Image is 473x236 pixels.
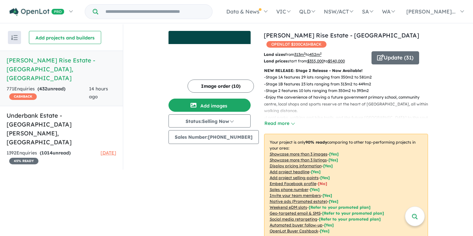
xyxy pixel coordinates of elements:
h5: [PERSON_NAME] Rise Estate - [GEOGRAPHIC_DATA] , [GEOGRAPHIC_DATA] [7,56,116,83]
span: [Refer to your promoted plan] [322,211,384,216]
u: Geo-targeted email & SMS [270,211,321,216]
span: [ Yes ] [310,187,320,192]
p: - Stage 1A features 29 lots ranging from 350m2 to 581m2 [264,74,433,81]
span: 432 [39,86,47,92]
u: Embed Facebook profile [270,181,316,186]
span: [ Yes ] [329,152,339,156]
input: Try estate name, suburb, builder or developer [100,5,211,19]
u: 313 m [294,52,305,57]
button: Status:Selling Now [169,114,251,128]
span: [ Yes ] [328,157,338,162]
span: CASHBACK [9,93,37,100]
button: Read more [264,120,295,127]
u: $ 355,000 [307,59,324,63]
sup: 2 [304,52,305,55]
span: to [305,52,322,57]
button: Sales Number:[PHONE_NUMBER] [169,130,259,144]
u: Social media retargeting [270,217,317,222]
span: [Refer to your promoted plan] [309,205,371,210]
span: to [324,59,345,63]
b: Land sizes [264,52,285,57]
u: $ 540,000 [328,59,345,63]
b: 90 % ready [305,140,327,145]
u: Showcase more than 3 images [270,152,327,156]
sup: 2 [320,52,322,55]
span: [ Yes ] [323,193,332,198]
p: NEW RELEASE: Stage 2 Release - Now Available! [264,67,428,74]
p: start from [264,58,367,64]
b: Land prices [264,59,287,63]
span: [Refer to your promoted plan] [319,217,381,222]
span: 1014 [41,150,53,156]
u: Weekend eDM slots [270,205,307,210]
a: [PERSON_NAME] Rise Estate - [GEOGRAPHIC_DATA] [264,32,419,39]
button: Update (31) [372,51,419,64]
span: [Yes] [320,228,329,233]
span: [ Yes ] [311,169,321,174]
u: Display pricing information [270,163,322,168]
span: [DATE] [101,150,116,156]
strong: ( unread) [37,86,65,92]
button: Add images [169,99,251,112]
u: 452 m [309,52,322,57]
button: Add projects and builders [29,31,101,44]
span: [ No ] [318,181,327,186]
span: OPENLOT $ 200 CASHBACK [266,41,327,48]
p: - Enjoy the convenience of having a future government primary school, community centre, local sho... [264,94,433,114]
p: - Local parks, walking and bike trails, and the future [GEOGRAPHIC_DATA] to the south offer resid... [264,114,433,128]
span: [ Yes ] [323,163,333,168]
img: Openlot PRO Logo White [10,8,64,16]
p: - Stage 2 features 10 lots ranging from 350m2 to 393m2 [264,87,433,94]
u: Automated buyer follow-up [270,223,323,227]
u: Native ads (Promoted estate) [270,199,327,204]
div: 1392 Enquir ies [7,149,101,165]
u: Add project selling-points [270,175,319,180]
p: - Stage 1B features 23 lots ranging from 313m2 to 449m2 [264,81,433,87]
u: Invite your team members [270,193,321,198]
button: Image order (10) [188,80,254,93]
h5: Underbank Estate - [GEOGRAPHIC_DATA][PERSON_NAME] , [GEOGRAPHIC_DATA] [7,111,116,147]
u: Sales phone number [270,187,308,192]
div: 771 Enquir ies [7,85,89,101]
u: Showcase more than 3 listings [270,157,327,162]
u: Add project headline [270,169,309,174]
span: 45 % READY [9,158,38,164]
strong: ( unread) [40,150,71,156]
span: [Yes] [324,223,334,227]
span: 14 hours ago [89,86,108,100]
span: [ Yes ] [320,175,330,180]
img: sort.svg [11,35,18,40]
span: [Yes] [329,199,338,204]
span: [PERSON_NAME]... [406,8,456,15]
u: OpenLot Buyer Cashback [270,228,318,233]
p: from [264,51,367,58]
